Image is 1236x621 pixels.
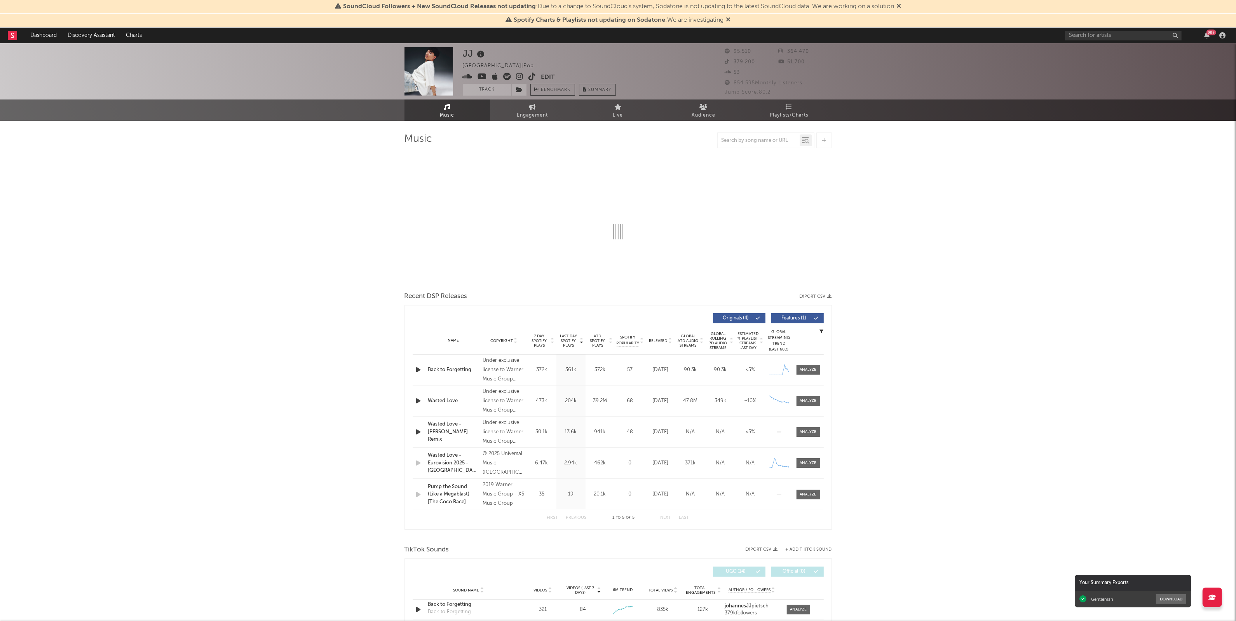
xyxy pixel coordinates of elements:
span: Dismiss [896,3,901,10]
a: Wasted Love [428,397,479,405]
div: Back to Forgetting [428,608,471,616]
span: Recent DSP Releases [404,292,467,301]
div: © 2025 Universal Music ([GEOGRAPHIC_DATA]) A/S [483,449,525,477]
div: 99 + [1206,30,1216,35]
button: Features(1) [771,313,824,323]
div: 204k [558,397,584,405]
div: 39.2M [587,397,613,405]
div: 361k [558,366,584,374]
span: : Due to a change to SoundCloud's system, Sodatone is not updating to the latest SoundCloud data.... [343,3,894,10]
div: 321 [525,606,561,614]
span: Videos [534,588,547,593]
span: 7 Day Spotify Plays [529,334,550,348]
a: Music [404,99,490,121]
span: Estimated % Playlist Streams Last Day [737,331,759,350]
span: Audience [692,111,715,120]
span: Jump Score: 80.2 [725,90,771,95]
span: 364.470 [778,49,809,54]
a: Playlists/Charts [746,99,832,121]
div: N/A [678,428,704,436]
div: 84 [580,606,586,614]
div: 379k followers [725,611,779,616]
span: Copyright [490,338,513,343]
button: Previous [566,516,587,520]
span: Total Views [648,588,673,593]
div: 6.47k [529,459,554,467]
span: Global Rolling 7D Audio Streams [708,331,729,350]
button: + Add TikTok Sound [778,548,832,552]
span: 51.700 [778,59,805,65]
span: Spotify Popularity [616,335,639,346]
div: 13.6k [558,428,584,436]
span: Features ( 1 ) [776,316,812,321]
a: Dashboard [25,28,62,43]
button: Originals(4) [713,313,765,323]
div: 371k [678,459,704,467]
span: UGC ( 14 ) [718,569,754,574]
div: 57 [617,366,644,374]
div: N/A [708,490,734,498]
a: Live [575,99,661,121]
div: N/A [737,459,764,467]
input: Search for artists [1065,31,1182,40]
div: [DATE] [648,490,674,498]
span: TikTok Sounds [404,545,449,555]
span: Music [440,111,454,120]
div: 35 [529,490,554,498]
span: SoundCloud Followers + New SoundCloud Releases not updating [343,3,536,10]
a: Pump the Sound (Like a Megablast) [The Coco Race] [428,483,479,506]
strong: johannesJJpietsch [725,604,769,609]
div: N/A [678,490,704,498]
button: Next [661,516,671,520]
div: [DATE] [648,397,674,405]
div: N/A [708,459,734,467]
button: Track [463,84,511,96]
span: 95.510 [725,49,751,54]
div: Under exclusive license to Warner Music Group Germany Holding GmbH, © 2025 Manifester Music [483,418,525,446]
span: Live [613,111,623,120]
div: 90.3k [678,366,704,374]
button: Export CSV [800,294,832,299]
div: Gentleman [1091,597,1113,602]
div: 835k [645,606,681,614]
div: Your Summary Exports [1075,575,1191,591]
div: 68 [617,397,644,405]
div: 2.94k [558,459,584,467]
div: ~ 10 % [737,397,764,405]
a: Engagement [490,99,575,121]
button: Download [1156,594,1186,604]
span: Dismiss [726,17,730,23]
span: Videos (last 7 days) [565,586,596,595]
span: ATD Spotify Plays [587,334,608,348]
span: Author / Followers [729,588,771,593]
span: Summary [589,88,612,92]
span: : We are investigating [514,17,723,23]
div: 462k [587,459,613,467]
div: 349k [708,397,734,405]
span: 379.200 [725,59,755,65]
div: 473k [529,397,554,405]
a: Audience [661,99,746,121]
div: <5% [737,428,764,436]
a: Wasted Love - Eurovision 2025 - [GEOGRAPHIC_DATA] / [GEOGRAPHIC_DATA] [428,452,479,474]
div: Under exclusive license to Warner Music Group Germany Holding GmbH, © 2025 Manifester Music [483,387,525,415]
button: Edit [541,73,555,82]
div: 941k [587,428,613,436]
div: [DATE] [648,428,674,436]
span: Official ( 0 ) [776,569,812,574]
button: First [547,516,558,520]
span: Global ATD Audio Streams [678,334,699,348]
a: Back to Forgetting [428,366,479,374]
span: Benchmark [541,85,571,95]
button: UGC(14) [713,567,765,577]
a: Charts [120,28,147,43]
span: Total Engagements [685,586,716,595]
div: 0 [617,459,644,467]
div: Wasted Love - [PERSON_NAME] Remix [428,420,479,443]
a: johannesJJpietsch [725,604,779,609]
button: 99+ [1204,32,1210,38]
a: Back to Forgetting [428,601,509,609]
div: Name [428,338,479,344]
div: JJ [463,47,487,60]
